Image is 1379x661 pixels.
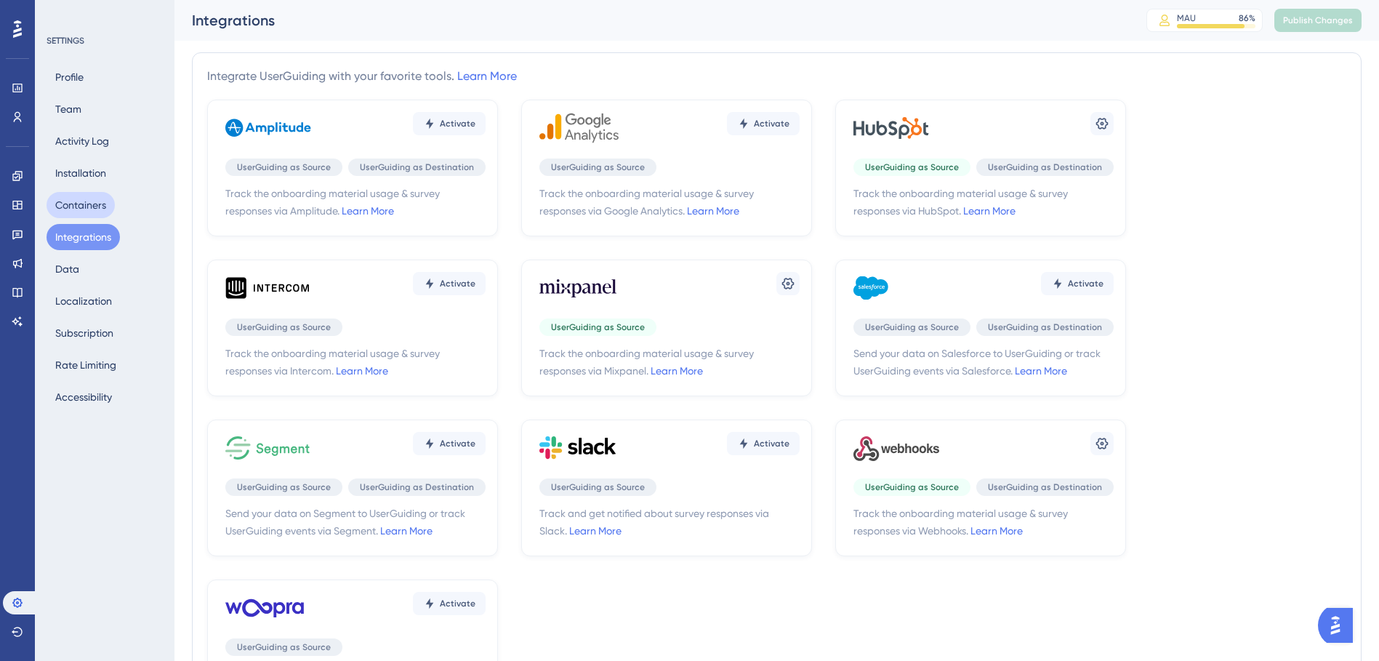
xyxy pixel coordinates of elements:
[47,192,115,218] button: Containers
[1283,15,1353,26] span: Publish Changes
[1274,9,1362,32] button: Publish Changes
[551,321,645,333] span: UserGuiding as Source
[727,112,800,135] button: Activate
[47,384,121,410] button: Accessibility
[1041,272,1114,295] button: Activate
[47,256,88,282] button: Data
[237,161,331,173] span: UserGuiding as Source
[413,432,486,455] button: Activate
[988,321,1102,333] span: UserGuiding as Destination
[47,35,164,47] div: SETTINGS
[1318,604,1362,647] iframe: UserGuiding AI Assistant Launcher
[47,128,118,154] button: Activity Log
[754,438,789,449] span: Activate
[865,321,959,333] span: UserGuiding as Source
[47,96,90,122] button: Team
[225,505,486,540] span: Send your data on Segment to UserGuiding or track UserGuiding events via Segment.
[651,365,703,377] a: Learn More
[440,118,475,129] span: Activate
[380,525,433,537] a: Learn More
[225,185,486,220] span: Track the onboarding material usage & survey responses via Amplitude.
[413,272,486,295] button: Activate
[360,481,474,493] span: UserGuiding as Destination
[47,320,122,346] button: Subscription
[413,592,486,615] button: Activate
[237,481,331,493] span: UserGuiding as Source
[192,10,1110,31] div: Integrations
[970,525,1023,537] a: Learn More
[237,321,331,333] span: UserGuiding as Source
[1015,365,1067,377] a: Learn More
[988,161,1102,173] span: UserGuiding as Destination
[47,288,121,314] button: Localization
[440,598,475,609] span: Activate
[963,205,1016,217] a: Learn More
[853,505,1114,540] span: Track the onboarding material usage & survey responses via Webhooks.
[988,481,1102,493] span: UserGuiding as Destination
[336,365,388,377] a: Learn More
[47,64,92,90] button: Profile
[539,505,800,540] span: Track and get notified about survey responses via Slack.
[865,161,959,173] span: UserGuiding as Source
[413,112,486,135] button: Activate
[539,345,800,380] span: Track the onboarding material usage & survey responses via Mixpanel.
[1177,12,1196,24] div: MAU
[237,641,331,653] span: UserGuiding as Source
[225,345,486,380] span: Track the onboarding material usage & survey responses via Intercom.
[47,160,115,186] button: Installation
[551,481,645,493] span: UserGuiding as Source
[1239,12,1255,24] div: 86 %
[865,481,959,493] span: UserGuiding as Source
[727,432,800,455] button: Activate
[539,185,800,220] span: Track the onboarding material usage & survey responses via Google Analytics.
[360,161,474,173] span: UserGuiding as Destination
[47,224,120,250] button: Integrations
[47,352,125,378] button: Rate Limiting
[457,69,517,83] a: Learn More
[853,345,1114,380] span: Send your data on Salesforce to UserGuiding or track UserGuiding events via Salesforce.
[853,185,1114,220] span: Track the onboarding material usage & survey responses via HubSpot.
[687,205,739,217] a: Learn More
[440,438,475,449] span: Activate
[207,68,517,85] div: Integrate UserGuiding with your favorite tools.
[551,161,645,173] span: UserGuiding as Source
[569,525,622,537] a: Learn More
[440,278,475,289] span: Activate
[754,118,789,129] span: Activate
[1068,278,1103,289] span: Activate
[342,205,394,217] a: Learn More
